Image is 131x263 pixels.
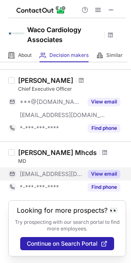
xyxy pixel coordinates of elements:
[88,183,120,191] button: Reveal Button
[20,237,114,250] button: Continue on Search Portal
[8,25,25,42] img: ee00999ab1e491d9f0c9d4a7cfd2895d
[20,170,83,178] span: [EMAIL_ADDRESS][DOMAIN_NAME]
[18,85,126,93] div: Chief Executive Officer
[88,124,120,132] button: Reveal Button
[17,207,118,214] header: Looking for more prospects? 👀
[14,219,120,232] p: Try prospecting with our search portal to find more employees.
[27,25,101,45] h1: Waco Cardiology Associates
[18,76,73,85] div: [PERSON_NAME]
[88,98,120,106] button: Reveal Button
[20,98,83,106] span: ***@[DOMAIN_NAME]
[106,52,123,59] span: Similar
[16,5,66,15] img: ContactOut v5.3.10
[18,52,32,59] span: About
[49,52,89,59] span: Decision makers
[88,170,120,178] button: Reveal Button
[20,111,105,119] span: [EMAIL_ADDRESS][DOMAIN_NAME]
[18,148,97,157] div: [PERSON_NAME] Mhcds
[18,157,126,165] div: MD
[27,240,98,247] span: Continue on Search Portal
